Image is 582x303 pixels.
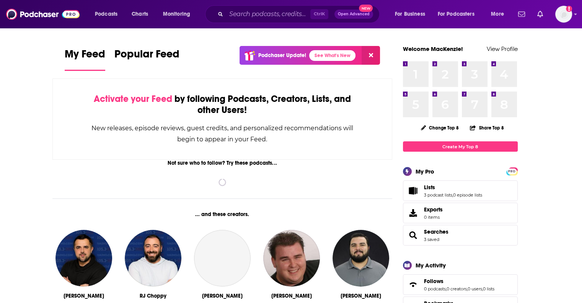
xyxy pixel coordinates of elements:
span: , [446,286,447,292]
div: Search podcasts, credits, & more... [212,5,387,23]
span: For Podcasters [438,9,474,20]
div: by following Podcasts, Creators, Lists, and other Users! [91,93,354,116]
span: For Business [395,9,425,20]
div: Jeff Snider [271,293,312,299]
button: Share Top 8 [470,120,504,135]
a: 0 users [468,286,482,292]
span: Monitoring [163,9,190,20]
a: 0 podcasts [424,286,446,292]
div: Not sure who to follow? Try these podcasts... [52,160,393,166]
span: Popular Feed [114,47,179,65]
button: open menu [158,8,200,20]
span: Lists [424,184,435,191]
button: open menu [90,8,127,20]
a: 0 episode lists [453,192,482,198]
span: Logged in as MackenzieCollier [555,6,572,23]
a: Searches [424,228,448,235]
span: , [482,286,483,292]
div: My Pro [416,168,434,175]
a: View Profile [487,45,518,52]
button: Change Top 8 [416,123,464,133]
a: Searches [406,230,421,241]
span: Podcasts [95,9,117,20]
div: New releases, episode reviews, guest credits, and personalized recommendations will begin to appe... [91,123,354,145]
span: Activate your Feed [94,93,172,105]
button: open menu [486,8,514,20]
a: 3 podcast lists [424,192,452,198]
button: Open AdvancedNew [334,10,373,19]
span: Searches [403,225,518,246]
a: Popular Feed [114,47,179,71]
button: open menu [433,8,486,20]
p: Podchaser Update! [258,52,306,59]
span: 0 items [424,215,443,220]
a: Show notifications dropdown [534,8,546,21]
span: Follows [424,278,443,285]
div: Shan Shariff [64,293,104,299]
a: Exports [403,203,518,223]
span: More [491,9,504,20]
button: Show profile menu [555,6,572,23]
span: Exports [424,206,443,213]
a: Follows [406,279,421,290]
span: Lists [403,180,518,201]
span: My Feed [65,47,105,65]
img: RJ Choppy [125,230,181,287]
span: Ctrl K [310,9,328,19]
svg: Add a profile image [566,6,572,12]
img: Vince Samperio [333,230,389,287]
a: Lists [406,185,421,196]
span: , [467,286,468,292]
button: open menu [390,8,435,20]
a: Alex Donno [194,230,251,287]
a: PRO [507,168,517,174]
span: Follows [403,274,518,295]
a: See What's New [309,50,355,61]
div: ... and these creators. [52,211,393,218]
img: User Profile [555,6,572,23]
img: Jeff Snider [263,230,320,287]
input: Search podcasts, credits, & more... [226,8,310,20]
a: Show notifications dropdown [515,8,528,21]
span: Exports [406,208,421,218]
span: Charts [132,9,148,20]
a: Follows [424,278,494,285]
img: Shan Shariff [55,230,112,287]
a: Welcome MacKenzie! [403,45,463,52]
div: Vince Samperio [341,293,381,299]
div: Alex Donno [202,293,243,299]
a: 0 lists [483,286,494,292]
a: Create My Top 8 [403,141,518,152]
div: RJ Choppy [140,293,166,299]
span: New [359,5,373,12]
a: 3 saved [424,237,439,242]
span: Open Advanced [338,12,370,16]
img: Podchaser - Follow, Share and Rate Podcasts [6,7,80,21]
a: Charts [127,8,153,20]
div: My Activity [416,262,446,269]
a: Lists [424,184,482,191]
a: My Feed [65,47,105,71]
a: 0 creators [447,286,467,292]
